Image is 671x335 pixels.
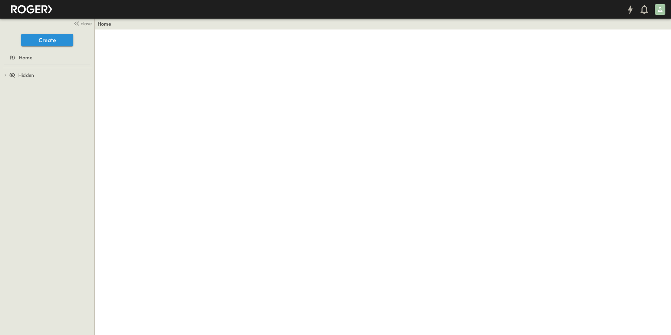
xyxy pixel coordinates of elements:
[71,18,93,28] button: close
[98,20,111,27] a: Home
[21,34,73,46] button: Create
[98,20,115,27] nav: breadcrumbs
[81,20,92,27] span: close
[18,72,34,79] span: Hidden
[19,54,32,61] span: Home
[1,53,92,63] a: Home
